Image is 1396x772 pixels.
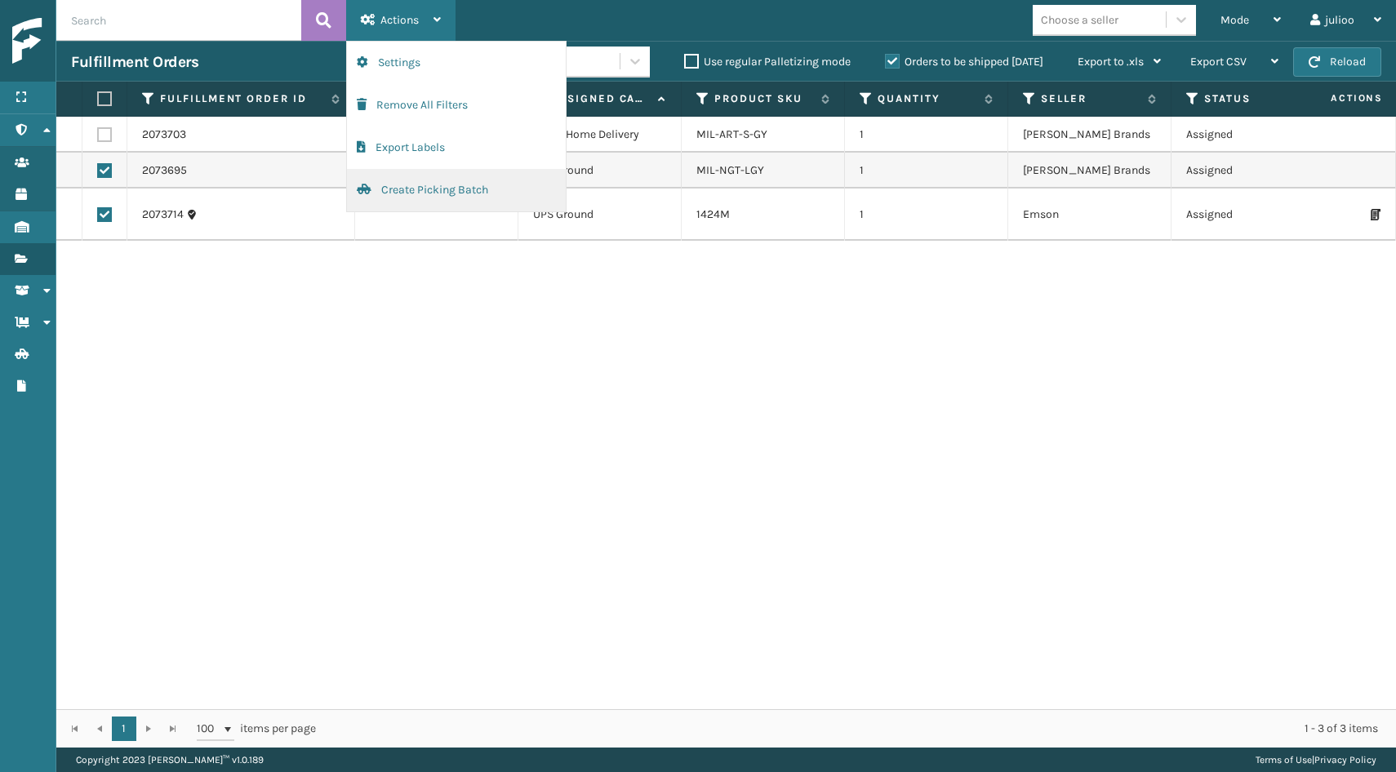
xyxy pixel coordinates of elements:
span: items per page [197,717,316,741]
label: Fulfillment Order Id [160,91,323,106]
a: 2073714 [142,206,184,223]
span: Export to .xls [1078,55,1144,69]
div: Choose a seller [1041,11,1118,29]
td: 1 [845,189,1008,241]
td: [PERSON_NAME] Brands [1008,153,1171,189]
a: 1424M [696,207,730,221]
label: Status [1204,91,1303,106]
td: [PERSON_NAME] Brands [1008,117,1171,153]
p: Copyright 2023 [PERSON_NAME]™ v 1.0.189 [76,748,264,772]
button: Export Labels [347,126,566,169]
td: Assigned [1171,189,1335,241]
span: 100 [197,721,221,737]
span: Actions [380,13,419,27]
td: UPS Ground [518,189,682,241]
img: logo [12,18,159,64]
td: Assigned [1171,117,1335,153]
button: Remove All Filters [347,84,566,126]
button: Reload [1293,47,1381,77]
span: Export CSV [1190,55,1247,69]
label: Assigned Carrier Service [551,91,650,106]
a: Terms of Use [1256,754,1312,765]
td: 1 [845,117,1008,153]
label: Product SKU [714,91,813,106]
label: Quantity [878,91,976,106]
label: Use regular Palletizing mode [684,55,851,69]
td: Emson [1008,189,1171,241]
td: Assigned [1171,153,1335,189]
a: 2073703 [142,126,186,143]
label: Orders to be shipped [DATE] [885,55,1043,69]
span: Mode [1220,13,1249,27]
td: UPS Ground [518,153,682,189]
a: 2073695 [142,162,187,179]
div: 1 - 3 of 3 items [339,721,1378,737]
h3: Fulfillment Orders [71,52,198,72]
span: Actions [1279,85,1393,112]
div: | [1256,748,1376,772]
button: Settings [347,42,566,84]
i: Print Packing Slip [1371,209,1380,220]
td: FedEx Home Delivery [518,117,682,153]
a: MIL-ART-S-GY [696,127,767,141]
button: Create Picking Batch [347,169,566,211]
a: MIL-NGT-LGY [696,163,764,177]
a: Privacy Policy [1314,754,1376,765]
td: 1 [845,153,1008,189]
label: Seller [1041,91,1140,106]
a: 1 [112,717,136,741]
